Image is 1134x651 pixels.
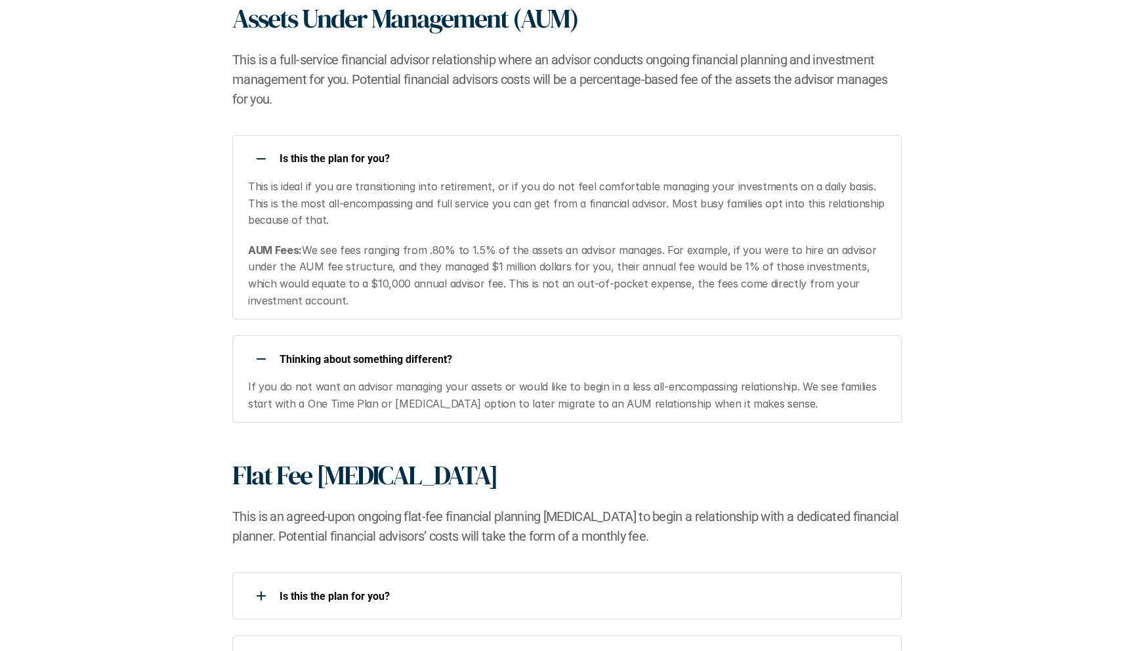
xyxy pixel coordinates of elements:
p: Is this the plan for you?​ [280,152,885,165]
h1: Flat Fee [MEDICAL_DATA] [232,459,497,491]
p: If you do not want an advisor managing your assets or would like to begin in a less all-encompass... [248,379,885,412]
h2: This is an agreed-upon ongoing flat-fee financial planning [MEDICAL_DATA] to begin a relationship... [232,507,902,546]
p: This is ideal if you are transitioning into retirement, or if you do not feel comfortable managin... [248,178,885,229]
p: We see fees ranging from .80% to 1.5% of the assets an advisor manages. For example, if you were ... [248,242,885,309]
h2: This is a full-service financial advisor relationship where an advisor conducts ongoing financial... [232,50,902,109]
p: ​Thinking about something different?​ [280,353,885,366]
p: Is this the plan for you?​ [280,590,885,602]
h1: Assets Under Management (AUM) [232,3,578,34]
strong: AUM Fees: [248,243,302,257]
